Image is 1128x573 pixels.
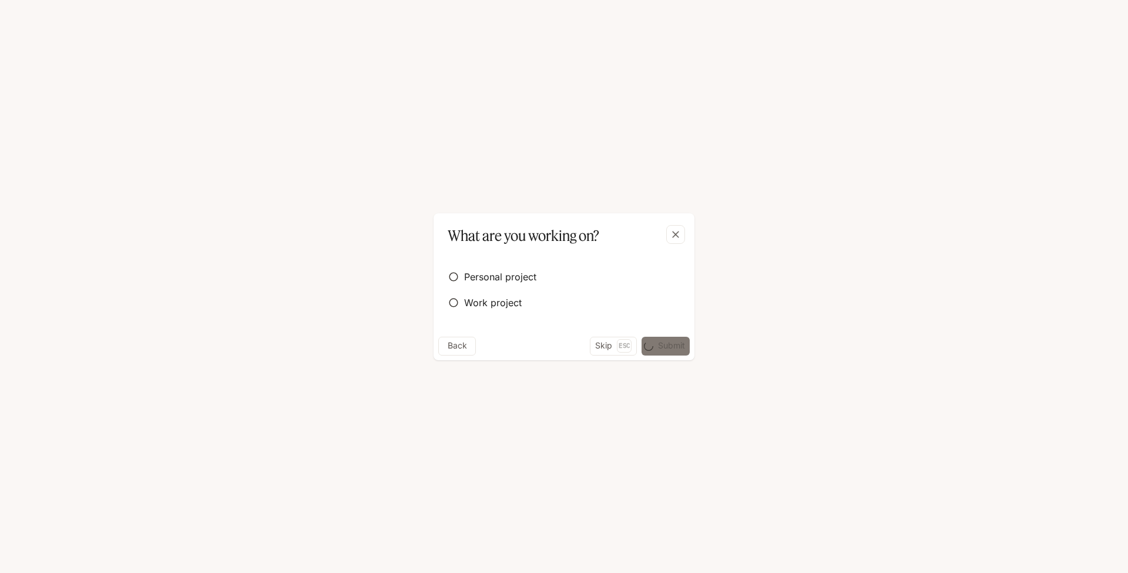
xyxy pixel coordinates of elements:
[617,339,632,352] p: Esc
[464,270,536,284] span: Personal project
[448,225,599,246] p: What are you working on?
[464,296,522,310] span: Work project
[590,337,637,356] button: SkipEsc
[438,337,476,356] button: Back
